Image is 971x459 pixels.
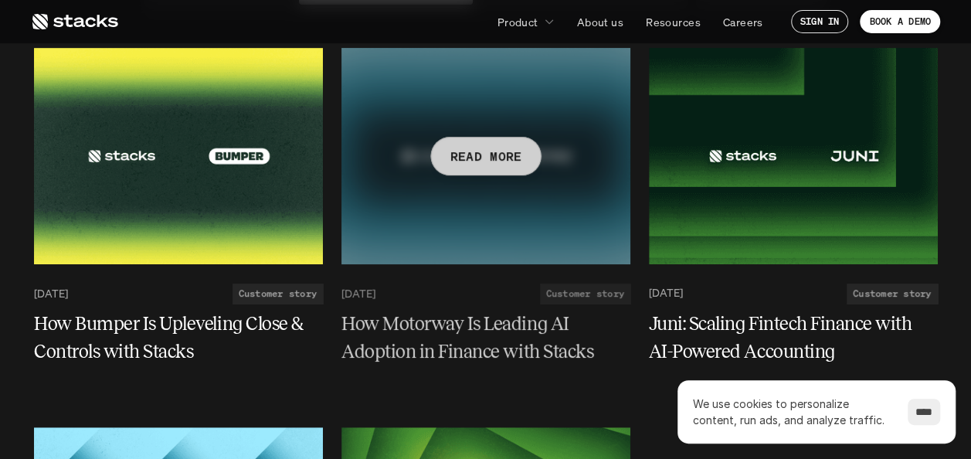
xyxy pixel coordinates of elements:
[34,284,323,304] a: [DATE]Customer story
[34,287,68,300] p: [DATE]
[714,8,772,36] a: Careers
[341,48,630,264] a: READ MORE
[791,10,849,33] a: SIGN IN
[341,310,612,365] h5: How Motorway Is Leading AI Adoption in Finance with Stacks
[723,14,763,30] p: Careers
[577,14,623,30] p: About us
[637,8,710,36] a: Resources
[34,310,323,365] a: How Bumper Is Upleveling Close & Controls with Stacks
[800,16,840,27] p: SIGN IN
[693,396,892,428] p: We use cookies to personalize content, run ads, and analyze traffic.
[649,310,938,365] a: Juni: Scaling Fintech Finance with AI-Powered Accounting
[869,16,931,27] p: BOOK A DEMO
[860,10,940,33] a: BOOK A DEMO
[649,310,919,365] h5: Juni: Scaling Fintech Finance with AI-Powered Accounting
[649,284,938,304] a: [DATE]Customer story
[649,287,683,300] p: [DATE]
[341,310,630,365] a: How Motorway Is Leading AI Adoption in Finance with Stacks
[450,144,521,167] p: READ MORE
[568,8,633,36] a: About us
[649,48,938,264] img: Teal Flower
[646,14,701,30] p: Resources
[232,70,298,82] a: Privacy Policy
[238,288,316,299] h2: Customer story
[341,284,630,304] a: [DATE]Customer story
[853,288,931,299] h2: Customer story
[545,288,623,299] h2: Customer story
[341,287,375,300] p: [DATE]
[497,14,538,30] p: Product
[34,310,304,365] h5: How Bumper Is Upleveling Close & Controls with Stacks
